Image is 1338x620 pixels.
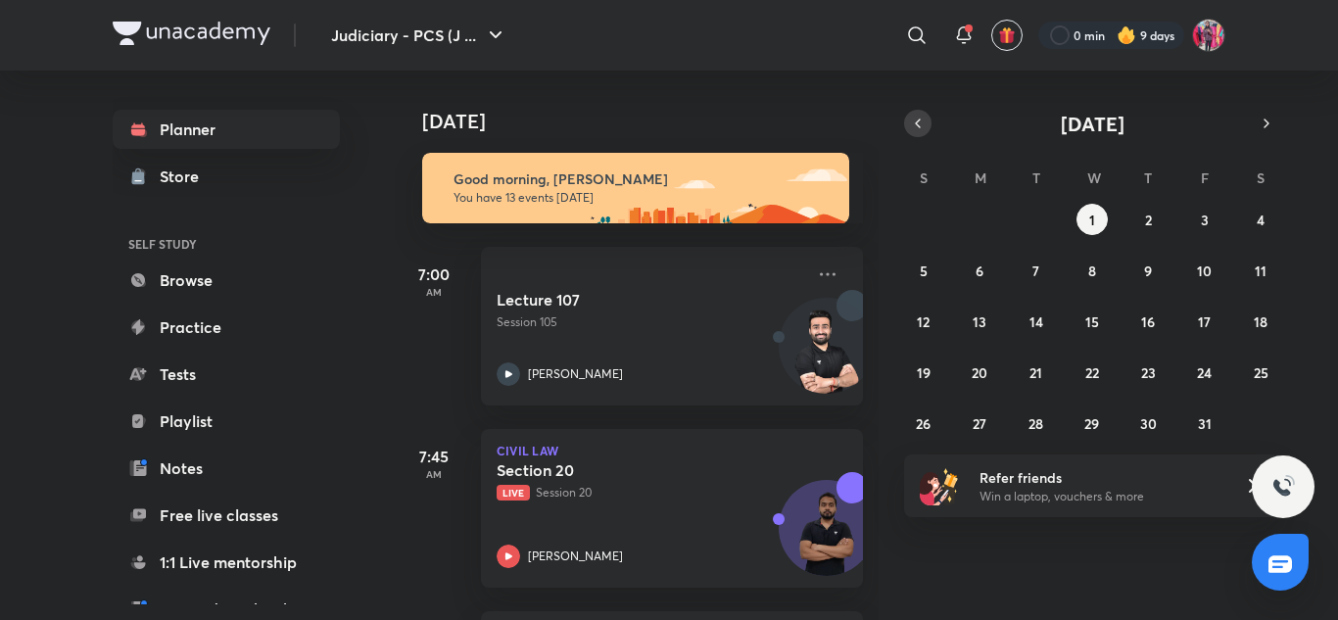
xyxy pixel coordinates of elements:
[908,407,939,439] button: October 26, 2025
[395,468,473,480] p: AM
[1245,204,1276,235] button: October 4, 2025
[1245,357,1276,388] button: October 25, 2025
[1198,312,1211,331] abbr: October 17, 2025
[1021,407,1052,439] button: October 28, 2025
[113,157,340,196] a: Store
[319,16,519,55] button: Judiciary - PCS (J ...
[113,543,340,582] a: 1:1 Live mentorship
[1076,407,1108,439] button: October 29, 2025
[1197,363,1212,382] abbr: October 24, 2025
[1029,363,1042,382] abbr: October 21, 2025
[780,491,874,585] img: Avatar
[1021,357,1052,388] button: October 21, 2025
[1088,262,1096,280] abbr: October 8, 2025
[998,26,1016,44] img: avatar
[1028,414,1043,433] abbr: October 28, 2025
[1032,262,1039,280] abbr: October 7, 2025
[395,286,473,298] p: AM
[780,309,874,403] img: Avatar
[422,110,883,133] h4: [DATE]
[964,357,995,388] button: October 20, 2025
[1145,211,1152,229] abbr: October 2, 2025
[1132,204,1164,235] button: October 2, 2025
[497,485,530,501] span: Live
[113,402,340,441] a: Playlist
[1255,262,1266,280] abbr: October 11, 2025
[1141,363,1156,382] abbr: October 23, 2025
[973,312,986,331] abbr: October 13, 2025
[1085,363,1099,382] abbr: October 22, 2025
[1061,111,1124,137] span: [DATE]
[1189,255,1220,286] button: October 10, 2025
[1254,312,1267,331] abbr: October 18, 2025
[920,262,928,280] abbr: October 5, 2025
[917,363,931,382] abbr: October 19, 2025
[113,22,270,50] a: Company Logo
[1144,168,1152,187] abbr: Thursday
[113,261,340,300] a: Browse
[113,449,340,488] a: Notes
[1271,475,1295,499] img: ttu
[1245,255,1276,286] button: October 11, 2025
[1197,262,1212,280] abbr: October 10, 2025
[920,466,959,505] img: referral
[1141,312,1155,331] abbr: October 16, 2025
[1132,407,1164,439] button: October 30, 2025
[528,548,623,565] p: [PERSON_NAME]
[1144,262,1152,280] abbr: October 9, 2025
[113,22,270,45] img: Company Logo
[980,488,1220,505] p: Win a laptop, vouchers & more
[1021,306,1052,337] button: October 14, 2025
[917,312,930,331] abbr: October 12, 2025
[916,414,931,433] abbr: October 26, 2025
[395,445,473,468] h5: 7:45
[113,496,340,535] a: Free live classes
[964,306,995,337] button: October 13, 2025
[964,255,995,286] button: October 6, 2025
[920,168,928,187] abbr: Sunday
[1084,414,1099,433] abbr: October 29, 2025
[1089,211,1095,229] abbr: October 1, 2025
[991,20,1023,51] button: avatar
[1087,168,1101,187] abbr: Wednesday
[908,255,939,286] button: October 5, 2025
[1032,168,1040,187] abbr: Tuesday
[972,363,987,382] abbr: October 20, 2025
[454,190,832,206] p: You have 13 events [DATE]
[497,313,804,331] p: Session 105
[497,484,804,501] p: Session 20
[1132,306,1164,337] button: October 16, 2025
[1192,19,1225,52] img: Archita Mittal
[1076,306,1108,337] button: October 15, 2025
[422,153,849,223] img: morning
[932,110,1253,137] button: [DATE]
[113,227,340,261] h6: SELF STUDY
[1132,357,1164,388] button: October 23, 2025
[1254,363,1268,382] abbr: October 25, 2025
[1189,306,1220,337] button: October 17, 2025
[395,262,473,286] h5: 7:00
[113,355,340,394] a: Tests
[1201,168,1209,187] abbr: Friday
[113,110,340,149] a: Planner
[973,414,986,433] abbr: October 27, 2025
[908,306,939,337] button: October 12, 2025
[454,170,832,188] h6: Good morning, [PERSON_NAME]
[1189,407,1220,439] button: October 31, 2025
[908,357,939,388] button: October 19, 2025
[1257,168,1265,187] abbr: Saturday
[160,165,211,188] div: Store
[1140,414,1157,433] abbr: October 30, 2025
[528,365,623,383] p: [PERSON_NAME]
[1076,255,1108,286] button: October 8, 2025
[1076,357,1108,388] button: October 22, 2025
[975,168,986,187] abbr: Monday
[1257,211,1265,229] abbr: October 4, 2025
[1021,255,1052,286] button: October 7, 2025
[1132,255,1164,286] button: October 9, 2025
[1189,204,1220,235] button: October 3, 2025
[1198,414,1212,433] abbr: October 31, 2025
[1085,312,1099,331] abbr: October 15, 2025
[980,467,1220,488] h6: Refer friends
[964,407,995,439] button: October 27, 2025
